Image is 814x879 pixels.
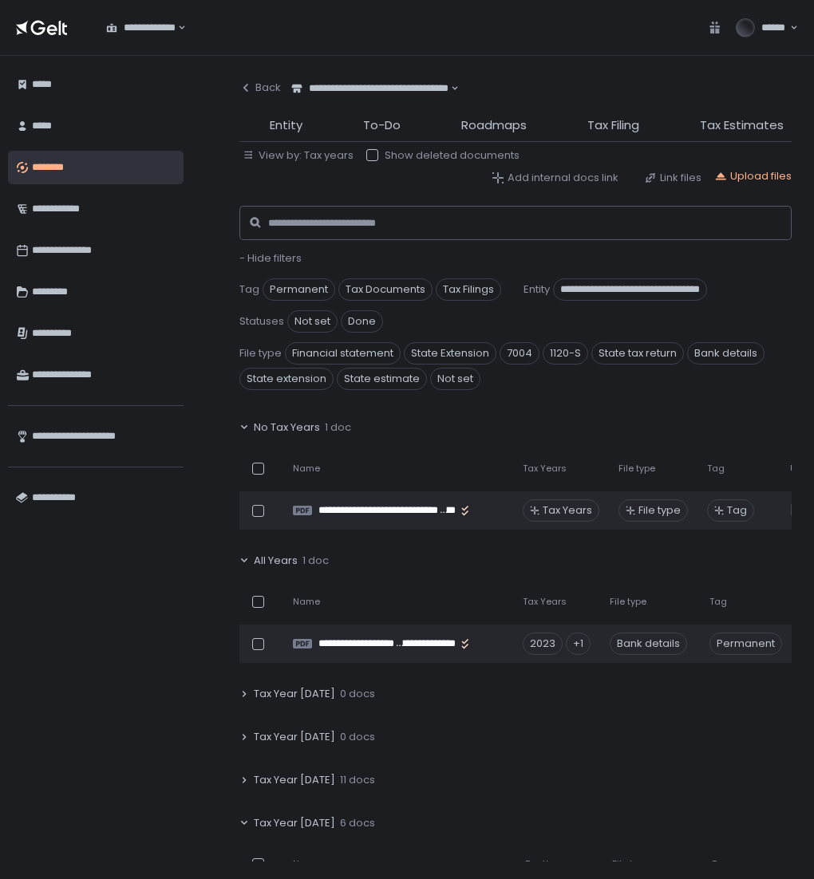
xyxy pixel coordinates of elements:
[707,463,725,475] span: Tag
[270,116,302,135] span: Entity
[340,687,375,701] span: 0 docs
[239,346,282,361] span: File type
[340,730,375,744] span: 0 docs
[337,368,427,390] span: State estimate
[610,633,687,655] div: Bank details
[254,816,335,830] span: Tax Year [DATE]
[254,773,335,787] span: Tax Year [DATE]
[293,596,320,608] span: Name
[287,310,338,333] span: Not set
[243,148,354,163] button: View by: Tax years
[461,116,527,135] span: Roadmaps
[523,633,563,655] div: 2023
[341,310,383,333] span: Done
[263,278,335,301] span: Permanent
[254,420,320,435] span: No Tax Years
[254,554,298,568] span: All Years
[430,368,480,390] span: Not set
[239,251,302,266] button: - Hide filters
[239,72,281,104] button: Back
[591,342,684,365] span: State tax return
[687,342,765,365] span: Bank details
[638,503,681,518] span: File type
[618,463,655,475] span: File type
[709,633,782,655] span: Permanent
[325,420,351,435] span: 1 doc
[239,368,334,390] span: State extension
[523,596,567,608] span: Tax Years
[254,730,335,744] span: Tax Year [DATE]
[714,169,792,183] button: Upload files
[340,773,375,787] span: 11 docs
[712,858,729,870] span: Tag
[727,503,747,518] span: Tag
[363,116,401,135] span: To-Do
[285,342,401,365] span: Financial statement
[566,633,591,655] div: +1
[281,72,459,105] div: Search for option
[436,278,501,301] span: Tax Filings
[448,81,449,97] input: Search for option
[239,81,281,95] div: Back
[239,314,284,329] span: Statuses
[293,858,320,870] span: Name
[524,282,550,297] span: Entity
[709,596,727,608] span: Tag
[254,687,335,701] span: Tax Year [DATE]
[492,171,618,185] button: Add internal docs link
[644,171,701,185] button: Link files
[404,342,496,365] span: State Extension
[500,342,539,365] span: 7004
[543,503,592,518] span: Tax Years
[293,463,320,475] span: Name
[340,816,375,830] span: 6 docs
[612,858,649,870] span: File type
[239,282,259,297] span: Tag
[610,596,646,608] span: File type
[700,116,784,135] span: Tax Estimates
[302,554,329,568] span: 1 doc
[338,278,433,301] span: Tax Documents
[587,116,639,135] span: Tax Filing
[543,342,588,365] span: 1120-S
[523,463,567,475] span: Tax Years
[525,858,569,870] span: Tax Years
[96,11,186,45] div: Search for option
